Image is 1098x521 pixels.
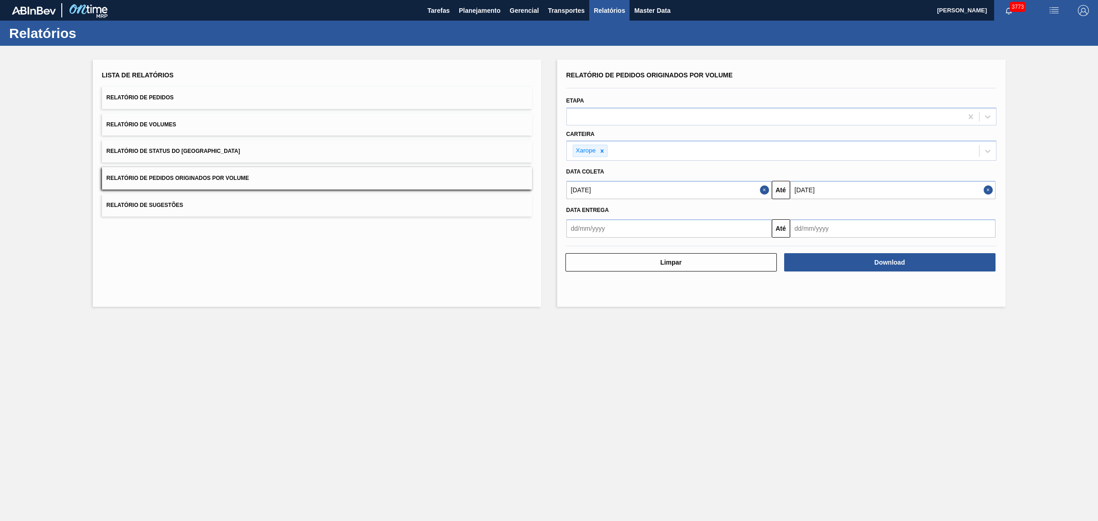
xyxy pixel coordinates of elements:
[994,4,1023,17] button: Notificações
[427,5,450,16] span: Tarefas
[107,175,249,181] span: Relatório de Pedidos Originados por Volume
[790,181,996,199] input: dd/mm/yyyy
[107,148,240,154] span: Relatório de Status do [GEOGRAPHIC_DATA]
[102,140,532,163] button: Relatório de Status do [GEOGRAPHIC_DATA]
[102,194,532,217] button: Relatório de Sugestões
[760,181,772,199] button: Close
[984,181,996,199] button: Close
[107,202,183,208] span: Relatório de Sugestões
[102,114,532,136] button: Relatório de Volumes
[107,94,174,101] span: Relatório de Pedidos
[12,6,56,15] img: TNhmsLtSVTkK8tSr43FrP2fwEKptu5GPRR3wAAAABJRU5ErkJggg==
[594,5,625,16] span: Relatórios
[102,167,532,190] button: Relatório de Pedidos Originados por Volume
[566,131,595,137] label: Carteira
[634,5,670,16] span: Master Data
[565,253,777,271] button: Limpar
[459,5,501,16] span: Planejamento
[107,121,176,128] span: Relatório de Volumes
[566,168,604,175] span: Data coleta
[790,219,996,238] input: dd/mm/yyyy
[566,98,584,104] label: Etapa
[510,5,539,16] span: Gerencial
[1078,5,1089,16] img: Logout
[566,181,772,199] input: dd/mm/yyyy
[772,181,790,199] button: Até
[102,87,532,109] button: Relatório de Pedidos
[1049,5,1060,16] img: userActions
[772,219,790,238] button: Até
[1010,2,1026,12] span: 3773
[102,71,174,79] span: Lista de Relatórios
[9,28,172,38] h1: Relatórios
[548,5,585,16] span: Transportes
[566,207,609,213] span: Data Entrega
[566,71,733,79] span: Relatório de Pedidos Originados por Volume
[573,145,597,157] div: Xarope
[784,253,996,271] button: Download
[566,219,772,238] input: dd/mm/yyyy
